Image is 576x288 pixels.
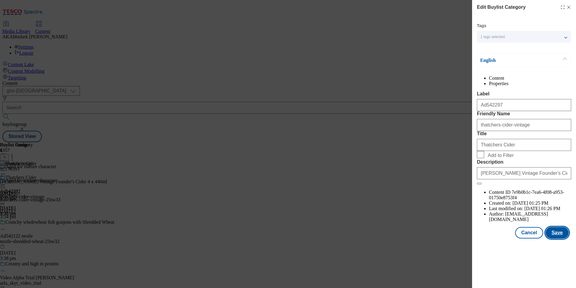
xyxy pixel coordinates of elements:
[481,35,505,39] span: 1 tags selected
[488,153,514,158] span: Add to Filter
[477,24,487,27] label: Tags
[515,227,543,238] button: Cancel
[477,4,526,11] h4: Edit Buylist Category
[477,131,571,136] label: Title
[477,91,571,97] label: Label
[477,31,571,43] button: 1 tags selected
[489,206,571,211] li: Last modified on:
[546,227,569,238] button: Save
[477,119,571,131] input: Enter Friendly Name
[489,200,571,206] li: Created on:
[489,190,564,200] span: 7e9b0b1c-7ea6-4f08-a953-01750e8753f4
[477,167,571,179] input: Enter Description
[524,206,560,211] span: [DATE] 01:26 PM
[489,81,571,86] li: Properties
[480,57,543,63] p: English
[477,139,571,151] input: Enter Title
[489,75,571,81] li: Content
[489,211,548,222] span: [EMAIL_ADDRESS][DOMAIN_NAME]
[477,159,571,165] label: Description
[512,200,548,206] span: [DATE] 01:25 PM
[477,99,571,111] input: Enter Label
[489,211,571,222] li: Author:
[477,111,571,117] label: Friendly Name
[489,190,571,200] li: Content ID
